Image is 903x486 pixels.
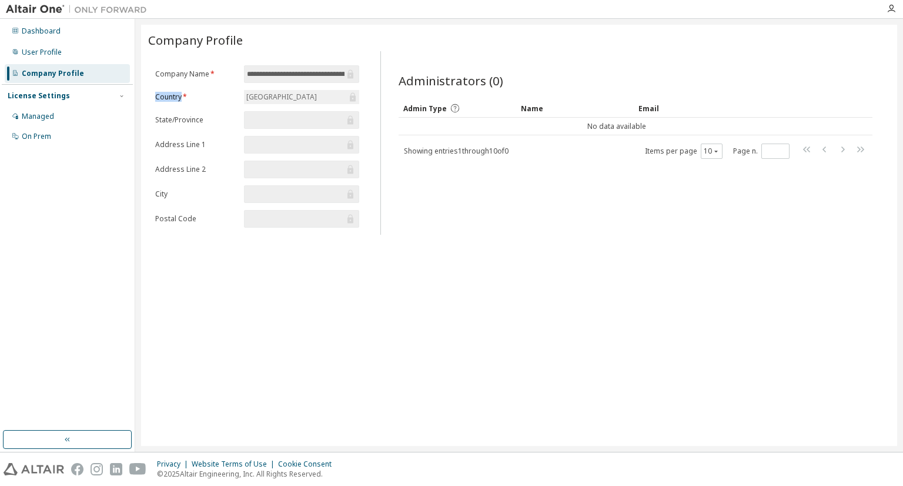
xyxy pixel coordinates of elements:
img: Altair One [6,4,153,15]
img: youtube.svg [129,463,146,475]
div: [GEOGRAPHIC_DATA] [245,91,319,104]
div: Dashboard [22,26,61,36]
span: Administrators (0) [399,72,503,89]
td: No data available [399,118,835,135]
img: facebook.svg [71,463,83,475]
div: Managed [22,112,54,121]
div: [GEOGRAPHIC_DATA] [244,90,359,104]
div: User Profile [22,48,62,57]
label: Company Name [155,69,237,79]
span: Showing entries 1 through 10 of 0 [404,146,509,156]
div: Cookie Consent [278,460,339,469]
div: License Settings [8,91,70,101]
label: Address Line 1 [155,140,237,149]
label: Country [155,92,237,102]
label: Address Line 2 [155,165,237,174]
img: altair_logo.svg [4,463,64,475]
label: City [155,189,237,199]
span: Items per page [645,144,723,159]
div: On Prem [22,132,51,141]
label: Postal Code [155,214,237,224]
span: Page n. [733,144,790,159]
span: Admin Type [403,104,447,114]
p: © 2025 Altair Engineering, Inc. All Rights Reserved. [157,469,339,479]
img: instagram.svg [91,463,103,475]
span: Company Profile [148,32,243,48]
div: Privacy [157,460,192,469]
button: 10 [704,147,720,156]
div: Website Terms of Use [192,460,278,469]
div: Name [521,99,629,118]
label: State/Province [155,115,237,125]
div: Company Profile [22,69,84,78]
div: Email [638,99,747,118]
img: linkedin.svg [110,463,122,475]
